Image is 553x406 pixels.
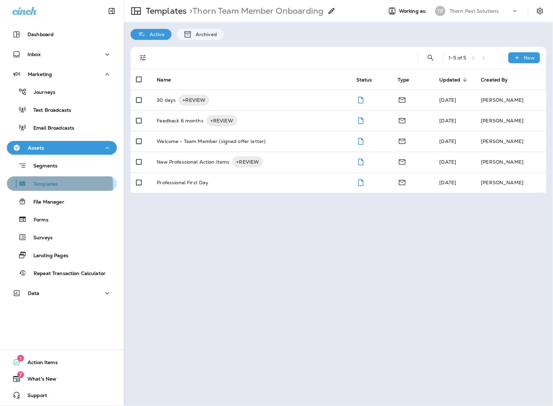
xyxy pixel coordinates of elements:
[475,90,546,110] td: [PERSON_NAME]
[178,95,209,106] div: +REVIEW
[187,6,323,16] p: Thorn Team Member Onboarding
[424,51,438,65] button: Search Templates
[206,117,237,124] span: +REVIEW
[7,47,117,61] button: Inbox
[157,77,180,83] span: Name
[102,4,121,18] button: Collapse Sidebar
[450,8,499,14] p: Thorn Pest Solutions
[398,117,406,123] span: Email
[475,172,546,193] td: [PERSON_NAME]
[440,179,456,186] span: Kimberly Gleason
[398,158,406,164] span: Email
[7,230,117,244] button: Surveys
[143,6,187,16] p: Templates
[26,125,74,132] p: Email Broadcasts
[7,67,117,81] button: Marketing
[26,199,64,206] p: File Manager
[157,95,176,106] p: 30 days
[481,77,508,83] span: Created By
[475,110,546,131] td: [PERSON_NAME]
[356,179,365,185] span: Draft
[7,176,117,191] button: Templates
[356,158,365,164] span: Draft
[356,77,381,83] span: Status
[21,360,58,368] span: Action Items
[26,163,57,170] p: Segments
[232,158,263,165] span: +REVIEW
[21,393,47,401] span: Support
[157,180,208,185] p: Professional First Day
[398,96,406,102] span: Email
[28,72,52,77] p: Marketing
[524,55,535,61] p: New
[398,138,406,144] span: Email
[7,248,117,262] button: Landing Pages
[26,181,58,188] p: Templates
[7,141,117,155] button: Assets
[440,159,456,165] span: Kimberly Gleason
[356,96,365,102] span: Draft
[192,32,217,37] p: Archived
[7,388,117,402] button: Support
[475,152,546,172] td: [PERSON_NAME]
[398,179,406,185] span: Email
[7,372,117,386] button: 7What's New
[27,271,106,277] p: Repeat Transaction Calculator
[157,115,203,126] p: Feedback 6 months
[157,156,229,167] p: New Professional Action Items
[399,8,428,14] span: Working as:
[440,77,469,83] span: Updated
[440,77,461,83] span: Updated
[27,32,54,37] p: Dashboard
[440,118,456,124] span: Kimberly Gleason
[26,253,68,259] p: Landing Pages
[178,97,209,103] span: +REVIEW
[17,371,24,378] span: 7
[356,117,365,123] span: Draft
[7,102,117,117] button: Text Broadcasts
[21,376,56,384] span: What's New
[7,266,117,280] button: Repeat Transaction Calculator
[7,158,117,173] button: Segments
[449,55,466,61] div: 1 - 5 of 5
[7,85,117,99] button: Journeys
[356,77,372,83] span: Status
[27,217,48,223] p: Forms
[27,52,41,57] p: Inbox
[440,138,456,144] span: Kimberly Gleason
[435,6,445,16] div: TP
[157,139,266,144] p: Welcome - Team Member (signed offer letter)
[17,355,24,362] span: 1
[146,32,165,37] p: Active
[26,235,53,241] p: Surveys
[7,120,117,135] button: Email Broadcasts
[398,77,409,83] span: Type
[7,194,117,209] button: File Manager
[28,290,40,296] p: Data
[206,115,237,126] div: +REVIEW
[481,77,517,83] span: Created By
[475,131,546,152] td: [PERSON_NAME]
[28,145,44,151] p: Assets
[7,212,117,227] button: Forms
[7,286,117,300] button: Data
[136,51,150,65] button: Filters
[26,107,71,114] p: Text Broadcasts
[356,138,365,144] span: Draft
[440,97,456,103] span: Kimberly Gleason
[27,89,55,96] p: Journeys
[157,77,171,83] span: Name
[534,5,546,17] button: Settings
[7,28,117,41] button: Dashboard
[232,156,263,167] div: +REVIEW
[398,77,418,83] span: Type
[7,355,117,369] button: 1Action Items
